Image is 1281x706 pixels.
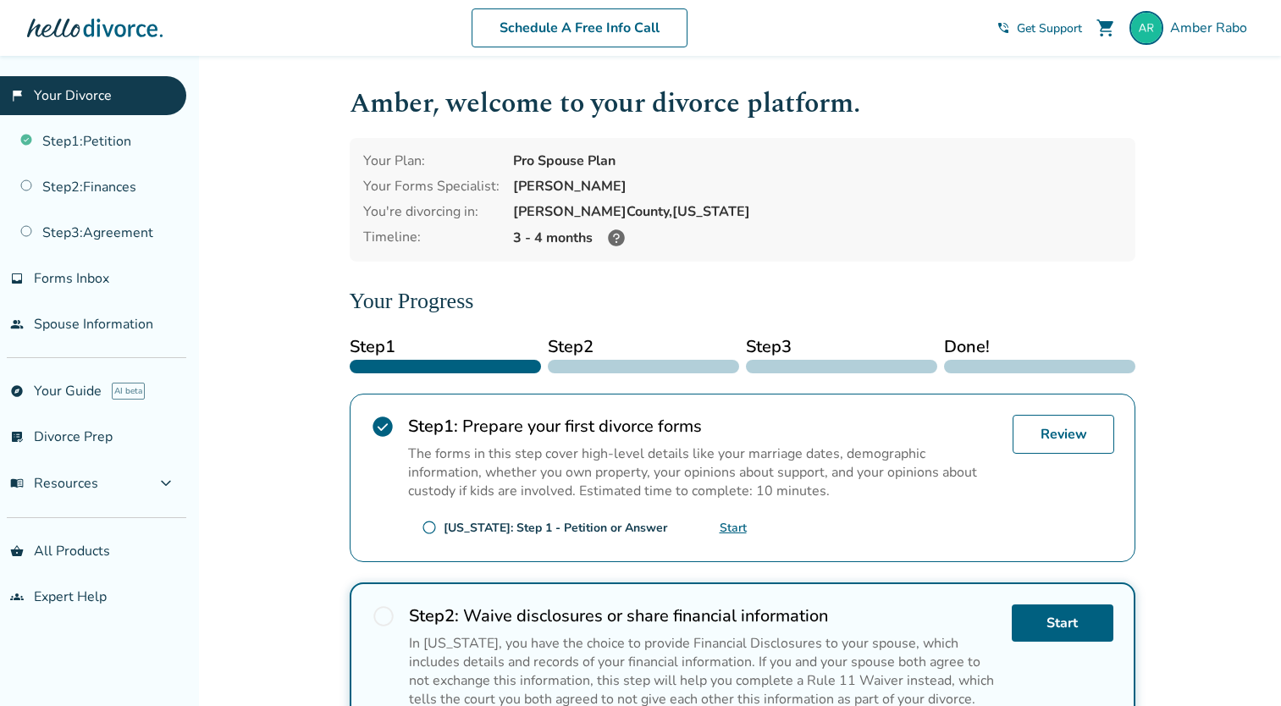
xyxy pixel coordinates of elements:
h2: Your Progress [350,289,1135,323]
div: You're divorcing in: [363,202,500,221]
span: shopping_cart [1096,18,1116,38]
h2: Prepare your first divorce forms [408,423,999,446]
p: The forms in this step cover high-level details like your marriage dates, demographic information... [408,453,999,509]
a: Review [1013,423,1114,462]
span: inbox [10,272,24,285]
div: 3 - 4 months [513,228,1122,248]
span: Get Support [1017,20,1082,36]
strong: Step 1 : [408,423,458,446]
span: menu_book [10,477,24,490]
span: Step 2 [548,343,739,368]
span: expand_more [156,473,176,494]
div: [PERSON_NAME] County, [US_STATE] [513,202,1122,221]
h2: Waive disclosures or share financial information [409,613,998,636]
a: Start [720,528,747,544]
span: AI beta [112,383,145,400]
span: check_circle [371,423,395,447]
div: [PERSON_NAME] [513,177,1122,196]
div: Your Forms Specialist: [363,177,500,196]
span: radio_button_unchecked [372,613,395,637]
span: people [10,317,24,331]
span: groups [10,590,24,604]
div: Your Plan: [363,152,500,170]
span: Resources [10,474,98,493]
span: Step 3 [746,343,937,368]
div: Timeline: [363,228,500,248]
img: Amber Rabo [1129,11,1163,45]
strong: Step 2 : [409,613,459,636]
iframe: Chat Widget [1196,625,1281,706]
span: Step 1 [350,343,541,368]
span: Done! [944,343,1135,368]
span: radio_button_unchecked [422,528,437,543]
div: [US_STATE]: Step 1 - Petition or Answer [444,528,667,544]
span: shopping_basket [10,544,24,558]
a: phone_in_talkGet Support [997,20,1082,36]
a: Start [1012,613,1113,650]
a: Schedule A Free Info Call [472,8,687,47]
span: list_alt_check [10,430,24,444]
span: flag_2 [10,89,24,102]
span: phone_in_talk [997,21,1010,35]
span: Amber Rabo [1170,19,1254,37]
div: Pro Spouse Plan [513,152,1122,170]
h1: Amber , welcome to your divorce platform. [350,83,1135,124]
span: Forms Inbox [34,269,109,288]
span: explore [10,384,24,398]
